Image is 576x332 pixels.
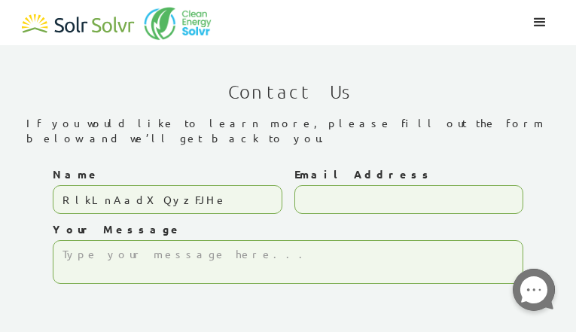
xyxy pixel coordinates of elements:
h1: Contact Us [228,75,348,108]
div: If you would like to learn more, please fill out the form below and we’ll get back to you. [26,115,550,145]
label: Your Message [53,221,524,236]
label: Name [53,166,282,181]
label: Email Address [294,166,524,181]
